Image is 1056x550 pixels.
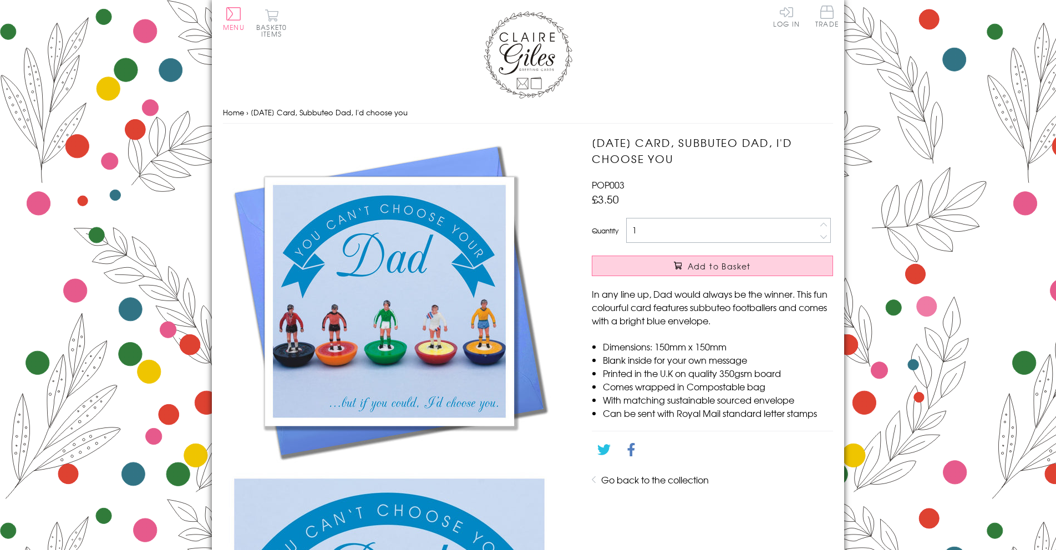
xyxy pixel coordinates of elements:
[773,6,800,27] a: Log In
[592,287,833,327] p: In any line up, Dad would always be the winner. This fun colourful card features subbuteo footbal...
[223,101,833,124] nav: breadcrumbs
[223,7,245,30] button: Menu
[246,107,248,118] span: ›
[592,256,833,276] button: Add to Basket
[251,107,408,118] span: [DATE] Card, Subbuteo Dad, I'd choose you
[601,473,709,486] a: Go back to the collection
[603,353,833,366] li: Blank inside for your own message
[592,226,618,236] label: Quantity
[256,9,287,37] button: Basket0 items
[223,22,245,32] span: Menu
[592,178,625,191] span: POP003
[484,11,572,99] img: Claire Giles Greetings Cards
[223,107,244,118] a: Home
[223,135,556,467] img: Father's Day Card, Subbuteo Dad, I'd choose you
[603,366,833,380] li: Printed in the U.K on quality 350gsm board
[592,135,833,167] h1: [DATE] Card, Subbuteo Dad, I'd choose you
[261,22,287,39] span: 0 items
[603,393,833,406] li: With matching sustainable sourced envelope
[688,261,751,272] span: Add to Basket
[603,380,833,393] li: Comes wrapped in Compostable bag
[603,340,833,353] li: Dimensions: 150mm x 150mm
[592,191,619,207] span: £3.50
[815,6,839,29] a: Trade
[603,406,833,420] li: Can be sent with Royal Mail standard letter stamps
[815,6,839,27] span: Trade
